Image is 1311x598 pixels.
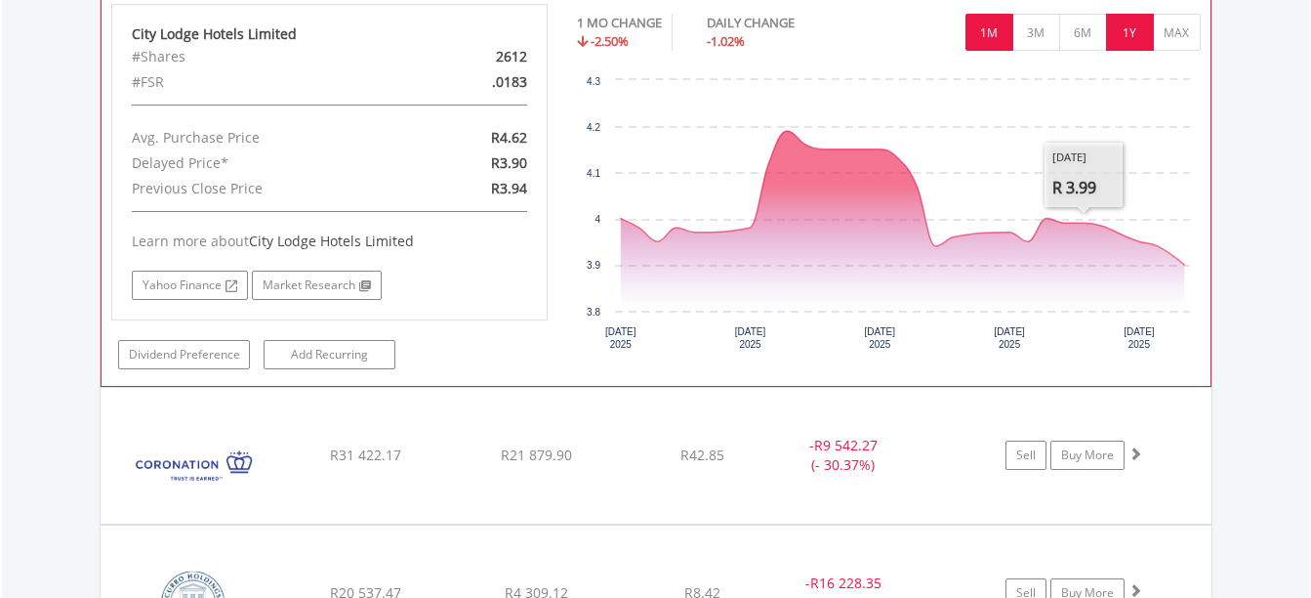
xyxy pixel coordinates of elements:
[132,271,248,300] a: Yahoo Finance
[770,436,918,475] div: - (- 30.37%)
[252,271,382,300] a: Market Research
[1059,14,1107,51] button: 6M
[605,326,636,350] text: [DATE] 2025
[707,14,863,32] div: DAILY CHANGE
[587,76,600,87] text: 4.3
[117,125,400,150] div: Avg. Purchase Price
[1050,441,1125,470] a: Buy More
[680,446,724,464] span: R42.85
[132,232,528,251] div: Learn more about
[501,446,572,464] span: R21 879.90
[707,32,745,50] span: -1.02%
[110,412,278,518] img: EQU.ZA.CML.png
[117,150,400,176] div: Delayed Price*
[400,44,542,69] div: 2612
[810,574,881,592] span: R16 228.35
[1124,326,1155,350] text: [DATE] 2025
[577,70,1200,363] svg: Interactive chart
[994,326,1025,350] text: [DATE] 2025
[965,14,1013,51] button: 1M
[735,326,766,350] text: [DATE] 2025
[591,32,629,50] span: -2.50%
[1012,14,1060,51] button: 3M
[117,176,400,201] div: Previous Close Price
[594,214,600,225] text: 4
[587,168,600,179] text: 4.1
[491,128,527,147] span: R4.62
[249,232,414,250] span: City Lodge Hotels Limited
[491,153,527,172] span: R3.90
[577,70,1201,363] div: Chart. Highcharts interactive chart.
[117,44,400,69] div: #Shares
[264,340,395,369] a: Add Recurring
[132,24,528,44] div: City Lodge Hotels Limited
[587,307,600,318] text: 3.8
[1106,14,1154,51] button: 1Y
[587,122,600,133] text: 4.2
[587,260,600,271] text: 3.9
[814,436,878,454] span: R9 542.27
[1005,441,1046,470] a: Sell
[491,179,527,197] span: R3.94
[1153,14,1201,51] button: MAX
[330,446,401,464] span: R31 422.17
[400,69,542,95] div: .0183
[117,69,400,95] div: #FSR
[577,14,662,32] div: 1 MO CHANGE
[118,340,250,369] a: Dividend Preference
[865,326,896,350] text: [DATE] 2025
